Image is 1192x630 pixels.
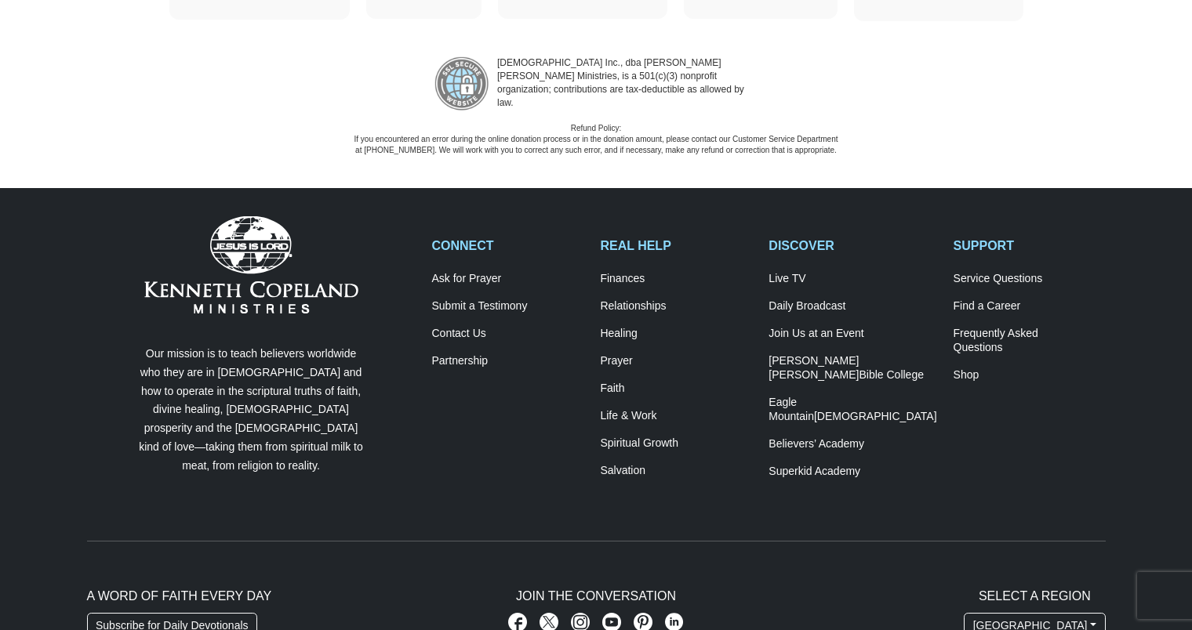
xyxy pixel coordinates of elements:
a: Shop [954,368,1106,382]
span: A Word of Faith Every Day [87,589,272,603]
a: Relationships [600,299,752,313]
a: Spiritual Growth [600,436,752,451]
a: Superkid Academy [769,465,936,479]
p: Our mission is to teach believers worldwide who they are in [DEMOGRAPHIC_DATA] and how to operate... [136,345,367,476]
a: Partnership [432,354,584,368]
span: [DEMOGRAPHIC_DATA] [814,410,937,422]
a: Healing [600,327,752,341]
a: Salvation [600,464,752,478]
a: Daily Broadcast [769,299,936,313]
a: Live TV [769,272,936,286]
a: Contact Us [432,327,584,341]
a: Find a Career [954,299,1106,313]
a: Frequently AskedQuestions [954,327,1106,355]
a: Believers’ Academy [769,437,936,451]
a: Join Us at an Event [769,327,936,341]
h2: Select A Region [964,588,1105,603]
p: Refund Policy: If you encountered an error during the online donation process or in the donation ... [353,123,839,157]
a: Eagle Mountain[DEMOGRAPHIC_DATA] [769,396,936,424]
a: Prayer [600,354,752,368]
img: Kenneth Copeland Ministries [144,216,358,313]
a: Submit a Testimony [432,299,584,313]
a: Life & Work [600,409,752,423]
a: Finances [600,272,752,286]
a: Ask for Prayer [432,272,584,286]
p: [DEMOGRAPHIC_DATA] Inc., dba [PERSON_NAME] [PERSON_NAME] Ministries, is a 501(c)(3) nonprofit org... [489,56,758,111]
h2: REAL HELP [600,238,752,253]
img: refund-policy [434,56,489,111]
h2: SUPPORT [954,238,1106,253]
span: Bible College [859,368,924,381]
h2: CONNECT [432,238,584,253]
a: Service Questions [954,272,1106,286]
a: Faith [600,382,752,396]
h2: Join The Conversation [432,588,761,603]
a: [PERSON_NAME] [PERSON_NAME]Bible College [769,354,936,382]
h2: DISCOVER [769,238,936,253]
